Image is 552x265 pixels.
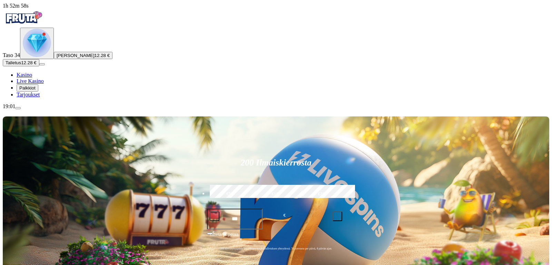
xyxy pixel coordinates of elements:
button: minus icon [210,211,219,221]
span: [PERSON_NAME] [57,53,95,58]
button: [PERSON_NAME]12.28 € [54,52,112,59]
span: Palkkiot [19,85,36,91]
img: Fruta [3,9,44,26]
img: level unlocked [23,29,51,57]
button: Palkkiot [17,84,38,92]
span: Talletus [6,60,21,65]
a: Fruta [3,21,44,27]
span: € [284,212,286,219]
button: Talletusplus icon12.28 € [3,59,39,66]
nav: Primary [3,9,549,98]
a: Live Kasino [17,78,44,84]
button: level unlocked [20,28,54,59]
button: Talleta ja pelaa [207,231,345,244]
span: Taso 34 [3,52,20,58]
label: €150 [254,184,297,204]
span: € [213,230,215,234]
button: menu [15,107,21,109]
span: 12.28 € [95,53,110,58]
nav: Main menu [3,72,549,98]
label: €250 [301,184,344,204]
span: Talleta ja pelaa [209,231,238,244]
span: 19:01 [3,103,15,109]
button: menu [39,63,45,65]
span: 12.28 € [21,60,36,65]
button: plus icon [333,211,342,221]
a: Tarjoukset [17,92,40,97]
a: Kasino [17,72,32,78]
label: €50 [208,184,251,204]
span: user session time [3,3,29,9]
